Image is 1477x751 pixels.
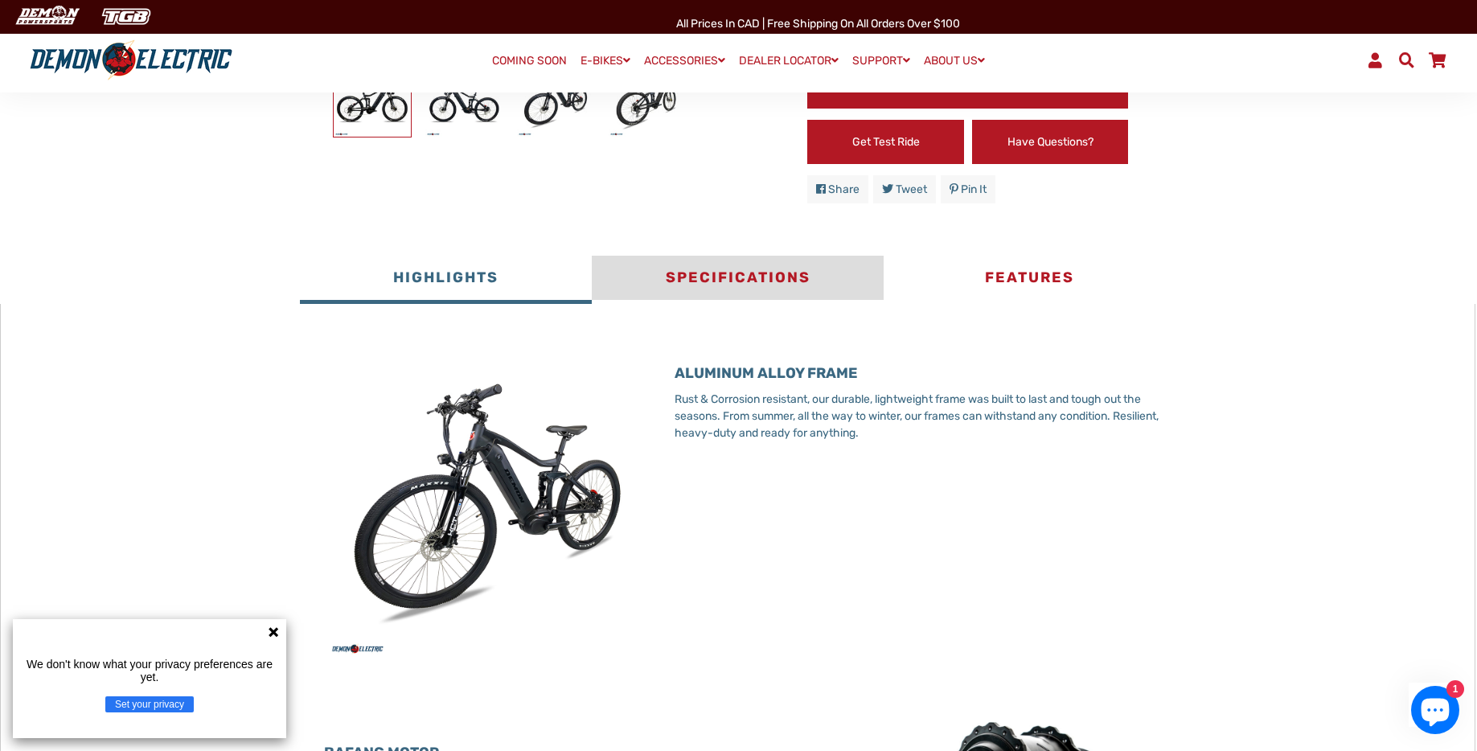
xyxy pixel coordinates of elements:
p: Rust & Corrosion resistant, our durable, lightweight frame was built to last and tough out the se... [675,391,1176,441]
span: All Prices in CAD | Free shipping on all orders over $100 [676,17,960,31]
a: ACCESSORIES [638,49,731,72]
span: Pin it [961,183,987,196]
h3: ALUMINUM ALLOY FRAME [675,365,1176,383]
a: E-BIKES [575,49,636,72]
span: Tweet [896,183,927,196]
img: TGB Canada [93,3,159,30]
button: Highlights [300,256,592,304]
p: We don't know what your privacy preferences are yet. [19,658,280,683]
a: Get Test Ride [807,120,964,164]
inbox-online-store-chat: Shopify online store chat [1406,686,1464,738]
img: Demon Electric logo [24,39,238,81]
img: Outlaw Mountain eBike - Demon Electric [425,60,503,137]
img: outlaw_LR_45_angle_b21bc9f5-a20e-4b48-ad0d-bc15e839e986.jpg [324,333,650,659]
a: ABOUT US [918,49,991,72]
button: Specifications [592,256,884,304]
a: SUPPORT [847,49,916,72]
a: Have Questions? [972,120,1129,164]
button: Features [884,256,1175,304]
img: Outlaw Mountain eBike - Demon Electric [517,60,594,137]
img: Outlaw Mountain eBike - Demon Electric [334,60,411,137]
button: Set your privacy [105,696,194,712]
a: COMING SOON [486,50,572,72]
img: Demon Electric [8,3,85,30]
img: Outlaw Mountain eBike - Demon Electric [609,60,686,137]
span: Share [828,183,860,196]
a: DEALER LOCATOR [733,49,844,72]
